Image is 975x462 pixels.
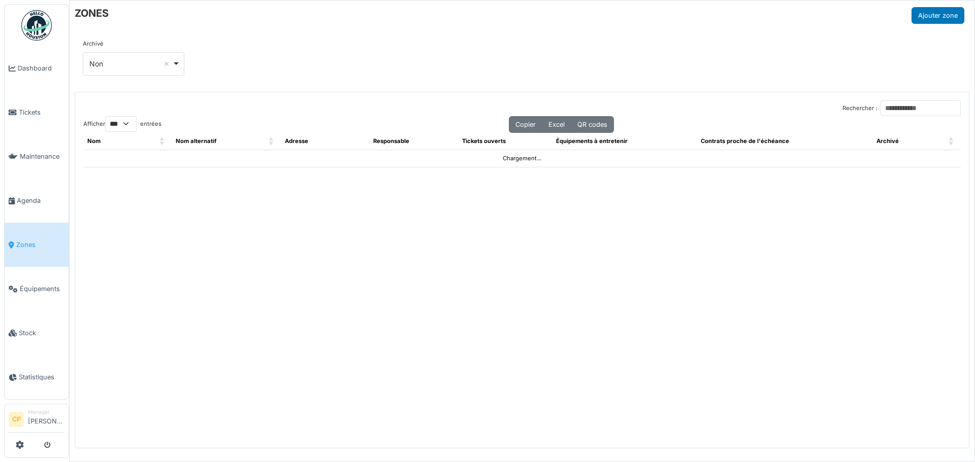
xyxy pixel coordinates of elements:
span: Archivé [876,137,899,145]
span: Excel [548,121,565,128]
span: Dashboard [18,63,64,73]
span: QR codes [577,121,607,128]
a: Équipements [5,267,69,311]
a: Dashboard [5,46,69,90]
div: Manager [28,408,64,416]
div: Non [89,58,172,69]
span: Zones [16,240,64,250]
span: Statistiques [19,372,64,382]
button: Remove item: 'false' [161,59,172,69]
li: [PERSON_NAME] [28,408,64,430]
span: Nom alternatif: Activate to sort [269,133,275,150]
label: Rechercher : [842,104,877,113]
li: CP [9,412,24,427]
label: Afficher entrées [83,116,161,132]
label: Archivé [83,40,104,48]
span: Tickets ouverts [462,137,506,145]
span: Équipements [20,284,64,294]
span: Agenda [17,196,64,205]
a: Stock [5,311,69,355]
span: Copier [515,121,536,128]
img: Badge_color-CXgf-gQk.svg [21,10,52,41]
button: Excel [542,116,571,133]
span: Tickets [19,108,64,117]
span: Équipements à entretenir [556,137,628,145]
a: Tickets [5,90,69,134]
span: Maintenance [20,152,64,161]
span: Nom [87,137,101,145]
span: Nom alternatif [176,137,216,145]
select: Afficherentrées [105,116,137,132]
a: Statistiques [5,355,69,399]
span: Contrats proche de l'échéance [701,137,789,145]
h6: ZONES [75,7,109,19]
button: QR codes [571,116,614,133]
span: Stock [19,328,64,338]
button: Ajouter zone [912,7,964,24]
span: Archivé: Activate to sort [949,133,955,150]
a: Maintenance [5,134,69,179]
td: Chargement... [83,150,961,167]
button: Copier [509,116,542,133]
a: CP Manager[PERSON_NAME] [9,408,64,433]
span: Nom: Activate to sort [159,133,166,150]
a: Zones [5,223,69,267]
a: Agenda [5,179,69,223]
span: Adresse [285,137,308,145]
span: Responsable [373,137,409,145]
